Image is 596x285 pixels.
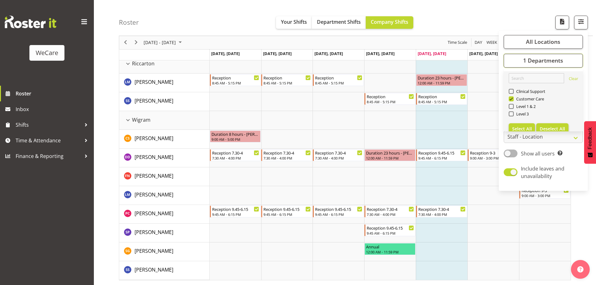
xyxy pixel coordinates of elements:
[132,39,140,47] button: Next
[474,39,483,47] span: Day
[313,206,364,217] div: Penny Clyne-Moffat"s event - Reception 9.45-6.15 Begin From Wednesday, October 1, 2025 at 9:45:00...
[211,131,259,137] div: Duration 8 hours - [PERSON_NAME]
[210,206,261,217] div: Penny Clyne-Moffat"s event - Reception 9.45-6.15 Begin From Monday, September 29, 2025 at 9:45:00...
[5,16,56,28] img: Rosterit website logo
[521,150,555,157] span: Show all users
[364,149,415,161] div: Demi Dumitrean"s event - Duration 23 hours - Demi Dumitrean Begin From Thursday, October 2, 2025 ...
[540,126,565,132] span: Deselect All
[119,261,210,280] td: Savanna Samson resource
[367,93,414,99] div: Reception
[587,127,593,149] span: Feedback
[135,172,173,179] span: [PERSON_NAME]
[366,51,395,56] span: [DATE], [DATE]
[522,193,569,198] div: 9:00 AM - 3:00 PM
[315,155,362,160] div: 7:30 AM - 4:00 PM
[569,76,578,83] a: Clear
[263,80,311,85] div: 8:45 AM - 5:15 PM
[468,149,519,161] div: Demi Dumitrean"s event - Reception 9-3 Begin From Saturday, October 4, 2025 at 9:00:00 AM GMT+13:...
[120,36,131,49] div: previous period
[509,73,564,83] input: Search
[574,16,588,29] button: Filter Shifts
[119,111,210,130] td: Wigram resource
[135,153,173,161] a: [PERSON_NAME]
[416,74,467,86] div: Lainie Montgomery"s event - Duration 23 hours - Lainie Montgomery Begin From Friday, October 3, 2...
[364,93,415,105] div: Savanna Samson"s event - Reception Begin From Thursday, October 2, 2025 at 8:45:00 AM GMT+13:00 E...
[263,155,311,160] div: 7:30 AM - 4:00 PM
[135,247,173,254] span: [PERSON_NAME]
[418,51,446,56] span: [DATE], [DATE]
[364,224,415,236] div: Sabnam Pun"s event - Reception 9.45-6.15 Begin From Thursday, October 2, 2025 at 9:45:00 AM GMT+1...
[263,212,311,217] div: 9:45 AM - 6:15 PM
[418,206,466,212] div: Reception 7.30-4
[119,130,210,149] td: Catherine Stewart resource
[210,74,261,86] div: Lainie Montgomery"s event - Reception Begin From Monday, September 29, 2025 at 8:45:00 AM GMT+13:...
[16,120,81,130] span: Shifts
[135,135,173,142] a: [PERSON_NAME]
[263,206,311,212] div: Reception 9.45-6.15
[474,39,483,47] button: Timeline Day
[521,165,564,180] span: Include leaves and unavailability
[418,212,466,217] div: 7:30 AM - 4:00 PM
[313,149,364,161] div: Demi Dumitrean"s event - Reception 7.30-4 Begin From Wednesday, October 1, 2025 at 7:30:00 AM GMT...
[447,39,468,47] button: Time Scale
[135,172,173,180] a: [PERSON_NAME]
[418,93,466,99] div: Reception
[367,99,414,104] div: 8:45 AM - 5:15 PM
[469,51,498,56] span: [DATE], [DATE]
[36,48,58,58] div: WeCare
[577,266,583,272] img: help-xxl-2.png
[263,74,311,81] div: Reception
[315,80,362,85] div: 8:45 AM - 5:15 PM
[281,18,307,25] span: Your Shifts
[119,149,210,167] td: Demi Dumitrean resource
[135,191,173,198] a: [PERSON_NAME]
[119,92,210,111] td: Savanna Samson resource
[486,39,498,47] button: Timeline Week
[119,74,210,92] td: Lainie Montgomery resource
[132,60,155,67] span: Riccarton
[418,80,466,85] div: 12:00 AM - 11:59 PM
[514,89,546,94] span: Clinical Support
[366,249,414,254] div: 12:00 AM - 11:59 PM
[418,150,466,156] div: Reception 9.45-6.15
[367,212,414,217] div: 7:30 AM - 4:00 PM
[276,16,312,29] button: Your Shifts
[131,36,141,49] div: next period
[367,225,414,231] div: Reception 9.45-6.15
[504,35,583,49] button: All Locations
[211,137,259,142] div: 9:00 AM - 5:00 PM
[366,155,414,160] div: 12:00 AM - 11:59 PM
[315,206,362,212] div: Reception 9.45-6.15
[514,104,536,109] span: Level 1 & 2
[135,97,173,104] a: [PERSON_NAME]
[364,243,415,255] div: Sanjita Gurung"s event - Annual Begin From Thursday, October 2, 2025 at 12:00:00 AM GMT+13:00 End...
[509,123,535,135] button: Select All
[315,212,362,217] div: 9:45 AM - 6:15 PM
[135,79,173,85] span: [PERSON_NAME]
[212,150,259,156] div: Reception 7.30-4
[119,224,210,242] td: Sabnam Pun resource
[418,74,466,81] div: Duration 23 hours - [PERSON_NAME]
[135,135,173,142] span: [PERSON_NAME]
[119,167,210,186] td: Firdous Naqvi resource
[119,186,210,205] td: Lainie Montgomery resource
[367,206,414,212] div: Reception 7.30-4
[371,18,408,25] span: Company Shifts
[210,149,261,161] div: Demi Dumitrean"s event - Reception 7.30-4 Begin From Monday, September 29, 2025 at 7:30:00 AM GMT...
[16,136,81,145] span: Time & Attendance
[470,150,517,156] div: Reception 9-3
[416,206,467,217] div: Penny Clyne-Moffat"s event - Reception 7.30-4 Begin From Friday, October 3, 2025 at 7:30:00 AM GM...
[119,205,210,224] td: Penny Clyne-Moffat resource
[16,89,91,98] span: Roster
[212,212,259,217] div: 9:45 AM - 6:15 PM
[211,51,240,56] span: [DATE], [DATE]
[141,36,186,49] div: Sep 29 - Oct 05, 2025
[261,149,312,161] div: Demi Dumitrean"s event - Reception 7.30-4 Begin From Tuesday, September 30, 2025 at 7:30:00 AM GM...
[261,206,312,217] div: Penny Clyne-Moffat"s event - Reception 9.45-6.15 Begin From Tuesday, September 30, 2025 at 9:45:0...
[143,39,176,47] span: [DATE] - [DATE]
[526,38,560,46] span: All Locations
[119,55,210,74] td: Riccarton resource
